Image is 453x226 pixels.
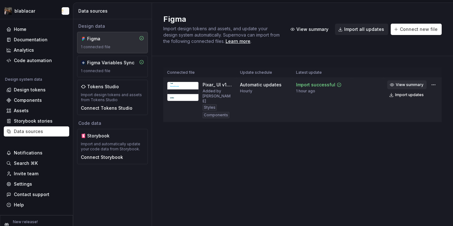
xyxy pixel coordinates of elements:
div: Code automation [14,57,52,64]
a: Storybook stories [4,116,69,126]
img: Nikki Craciun [62,7,69,15]
div: Tokens Studio [87,84,119,90]
div: Code data [77,120,148,126]
div: Data sources [14,128,43,135]
div: 1 connected file [81,44,144,49]
button: View summary [287,24,333,35]
div: Import and automatically update your code data from Storybook. [81,142,144,152]
th: Connected file [163,67,236,78]
div: Design tokens [14,87,46,93]
span: Import design tokens and assets, and update your design system automatically. Supernova can impor... [163,26,281,44]
span: View summary [396,82,423,87]
a: Home [4,24,69,34]
a: Analytics [4,45,69,55]
button: Help [4,200,69,210]
div: Design data [77,23,148,29]
span: . [225,39,251,44]
a: Code automation [4,55,69,66]
div: blablacar [14,8,35,14]
a: StorybookImport and automatically update your code data from Storybook.Connect Storybook [77,129,148,164]
th: Update schedule [236,67,292,78]
button: Notifications [4,148,69,158]
div: Search ⌘K [14,160,38,166]
button: Search ⌘K [4,158,69,168]
div: Figma [87,36,117,42]
div: Automatic updates [240,82,282,88]
div: Import design tokens and assets from Tokens Studio [81,92,144,102]
div: Import successful [296,82,335,88]
div: Contact support [14,191,49,198]
div: 1 hour ago [296,89,315,94]
button: Connect Tokens Studio [81,105,132,111]
th: Latest update [292,67,352,78]
div: Styles [203,104,217,111]
button: Contact support [4,189,69,200]
span: View summary [296,26,328,32]
a: Assets [4,106,69,116]
a: Data sources [4,126,69,136]
div: Components [14,97,42,103]
a: Settings [4,179,69,189]
a: Learn more [226,38,250,44]
button: Connect Storybook [81,154,123,160]
button: Import updates [387,90,427,99]
div: Assets [14,107,29,114]
span: Connect new file [400,26,438,32]
div: Components [203,112,229,118]
h2: Figma [163,14,280,24]
div: Figma Variables Sync [87,60,134,66]
a: Invite team [4,169,69,179]
button: Connect new file [391,24,442,35]
div: Invite team [14,171,38,177]
a: Figma Variables Sync1 connected file [77,56,148,77]
div: Design system data [5,77,42,82]
div: Settings [14,181,32,187]
div: Hourly [240,89,252,94]
div: Storybook stories [14,118,53,124]
div: Notifications [14,150,42,156]
button: View summary [387,80,427,89]
img: 6406f678-1b55-468d-98ac-69dd53595fce.png [4,7,12,15]
a: Design tokens [4,85,69,95]
button: Import all updates [335,24,388,35]
a: Figma1 connected file [77,32,148,53]
div: Help [14,202,24,208]
button: blablacarNikki Craciun [1,4,72,18]
div: Home [14,26,26,32]
a: Components [4,95,69,105]
div: Pixar_ UI v1.55 [203,82,232,88]
div: 1 connected file [81,68,144,73]
div: Documentation [14,37,48,43]
a: Documentation [4,35,69,45]
p: New release! [13,219,38,224]
div: Storybook [87,133,117,139]
span: Import all updates [344,26,384,32]
div: Import updates [395,92,424,97]
div: Analytics [14,47,34,53]
div: Data sources [78,8,149,14]
a: Tokens StudioImport design tokens and assets from Tokens StudioConnect Tokens Studio [77,80,148,115]
div: Added by [PERSON_NAME] [203,89,232,104]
